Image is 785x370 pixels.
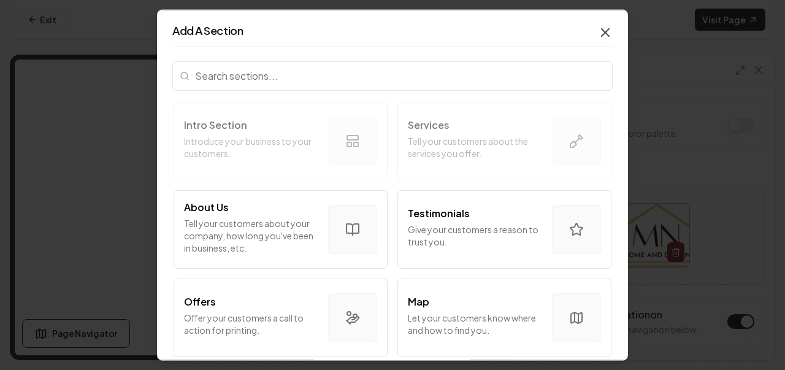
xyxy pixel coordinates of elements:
p: Testimonials [408,206,470,220]
h2: Add A Section [172,25,613,36]
button: About UsTell your customers about your company, how long you've been in business, etc. [174,190,388,268]
p: Tell your customers about your company, how long you've been in business, etc. [184,217,318,253]
p: About Us [184,199,229,214]
button: TestimonialsGive your customers a reason to trust you. [397,190,611,268]
button: MapLet your customers know where and how to find you. [397,278,611,357]
p: Map [408,294,429,309]
p: Let your customers know where and how to find you. [408,311,542,336]
button: OffersOffer your customers a call to action for printing. [174,278,388,357]
p: Give your customers a reason to trust you. [408,223,542,247]
p: Offers [184,294,216,309]
p: Offer your customers a call to action for printing. [184,311,318,336]
input: Search sections... [172,61,613,90]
